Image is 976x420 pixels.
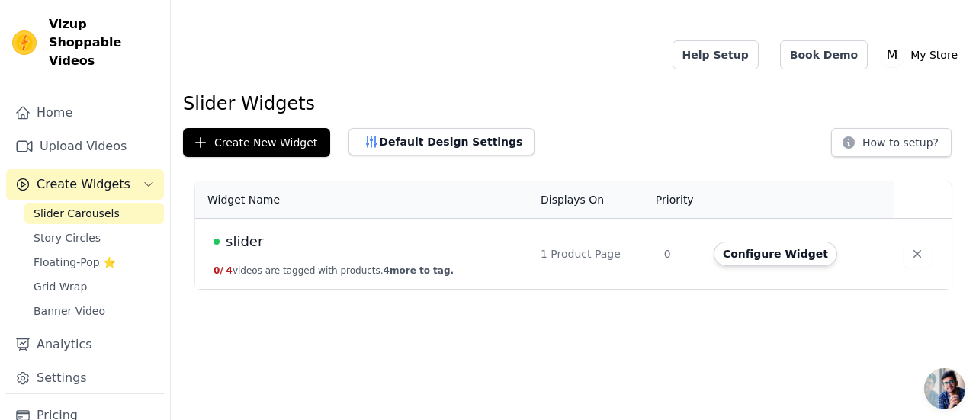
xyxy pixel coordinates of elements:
button: M My Store [880,41,964,69]
span: Vizup Shoppable Videos [49,15,158,70]
th: Displays On [531,181,655,219]
a: Grid Wrap [24,276,164,297]
button: Delete widget [904,240,931,268]
button: 0/ 4videos are tagged with products.4more to tag. [213,265,454,277]
a: Open chat [924,368,965,409]
span: 4 [226,265,233,276]
td: 0 [655,219,705,290]
a: Home [6,98,164,128]
img: Vizup [12,30,37,55]
p: My Store [904,41,964,69]
span: Banner Video [34,303,105,319]
h1: Slider Widgets [183,91,964,116]
div: 1 Product Page [541,246,646,261]
span: 4 more to tag. [384,265,454,276]
a: Analytics [6,329,164,360]
a: Story Circles [24,227,164,248]
a: How to setup? [831,139,952,153]
span: Grid Wrap [34,279,87,294]
th: Priority [655,181,705,219]
a: Settings [6,363,164,393]
a: Slider Carousels [24,203,164,224]
button: Configure Widget [714,242,837,266]
span: Floating-Pop ⭐ [34,255,116,270]
text: M [887,47,898,63]
span: Story Circles [34,230,101,245]
button: Default Design Settings [348,128,535,155]
span: Live Published [213,239,220,245]
span: 0 / [213,265,223,276]
th: Widget Name [195,181,531,219]
a: Floating-Pop ⭐ [24,252,164,273]
a: Help Setup [673,40,759,69]
a: Book Demo [780,40,868,69]
button: Create Widgets [6,169,164,200]
span: Slider Carousels [34,206,120,221]
a: Banner Video [24,300,164,322]
button: Create New Widget [183,128,330,157]
a: Upload Videos [6,131,164,162]
span: slider [226,231,263,252]
span: Create Widgets [37,175,130,194]
button: How to setup? [831,128,952,157]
